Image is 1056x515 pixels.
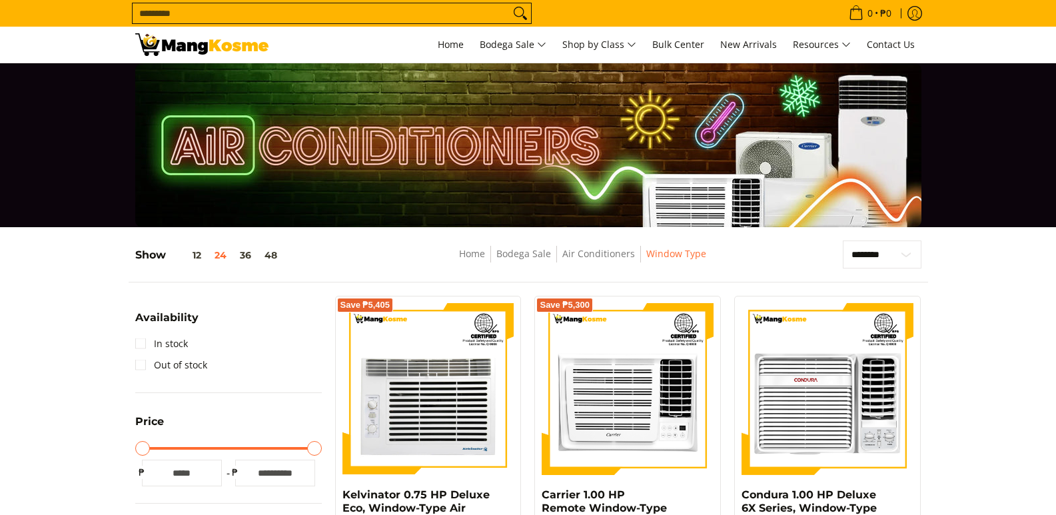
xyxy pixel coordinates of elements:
button: Search [510,3,531,23]
a: Shop by Class [556,27,643,63]
a: Bulk Center [646,27,711,63]
button: 48 [258,250,284,260]
span: Bulk Center [652,38,704,51]
span: • [845,6,895,21]
nav: Main Menu [282,27,921,63]
a: Bodega Sale [473,27,553,63]
button: 36 [233,250,258,260]
span: ₱ [229,466,242,479]
a: In stock [135,333,188,354]
span: Save ₱5,300 [540,301,590,309]
span: Shop by Class [562,37,636,53]
a: Bodega Sale [496,247,551,260]
h5: Show [135,249,284,262]
img: Bodega Sale Aircon l Mang Kosme: Home Appliances Warehouse Sale Window Type [135,33,268,56]
a: Home [431,27,470,63]
span: Contact Us [867,38,915,51]
button: 12 [166,250,208,260]
a: Resources [786,27,857,63]
span: Resources [793,37,851,53]
a: Contact Us [860,27,921,63]
span: Home [438,38,464,51]
a: Out of stock [135,354,207,376]
span: Save ₱5,405 [340,301,390,309]
span: Availability [135,312,199,323]
nav: Breadcrumbs [368,246,797,276]
img: Carrier 1.00 HP Remote Window-Type Compact Inverter Air Conditioner (Premium) [542,303,714,475]
span: Bodega Sale [480,37,546,53]
summary: Open [135,416,164,437]
img: Condura 1.00 HP Deluxe 6X Series, Window-Type Air Conditioner (Premium) [742,303,913,475]
img: Kelvinator 0.75 HP Deluxe Eco, Window-Type Air Conditioner (Class A) [342,303,514,475]
span: Window Type [646,246,706,262]
button: 24 [208,250,233,260]
a: Home [459,247,485,260]
span: New Arrivals [720,38,777,51]
span: 0 [865,9,875,18]
a: New Arrivals [714,27,784,63]
span: Price [135,416,164,427]
summary: Open [135,312,199,333]
span: ₱0 [878,9,893,18]
a: Air Conditioners [562,247,635,260]
span: ₱ [135,466,149,479]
